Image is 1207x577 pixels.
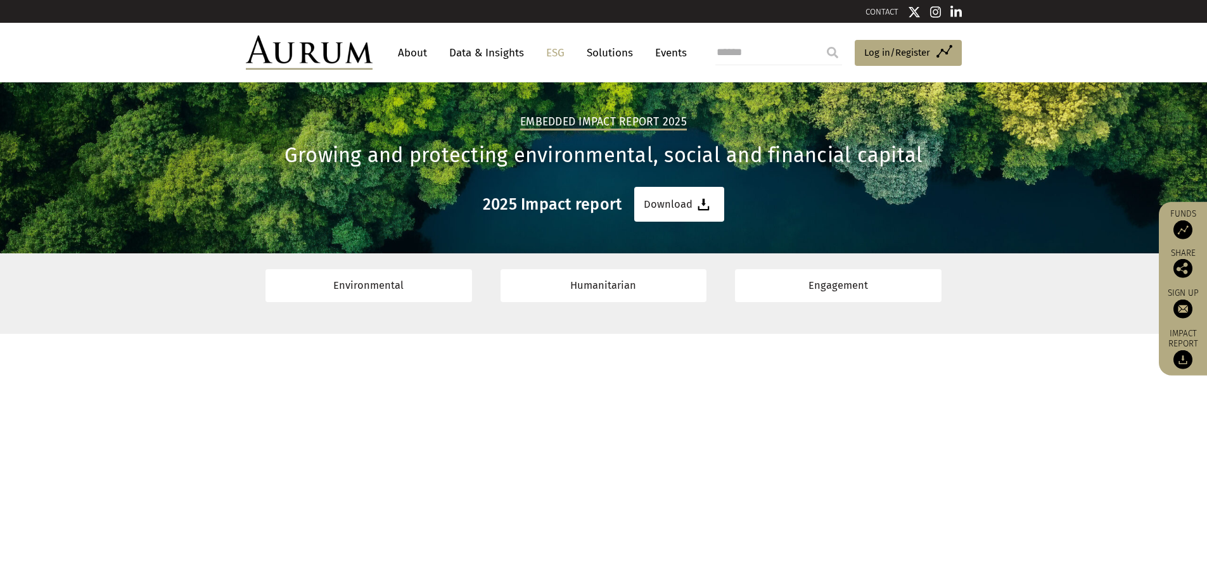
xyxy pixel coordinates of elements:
[501,269,707,301] a: Humanitarian
[1165,327,1201,369] a: Impact report
[634,187,724,222] a: Download
[855,40,962,67] a: Log in/Register
[865,7,898,16] a: CONTACT
[820,40,845,65] input: Submit
[950,6,962,18] img: Linkedin icon
[908,6,921,18] img: Twitter icon
[520,115,687,130] h2: Embedded Impact report 2025
[1165,208,1201,239] a: Funds
[1165,287,1201,318] a: Sign up
[246,143,962,168] h1: Growing and protecting environmental, social and financial capital
[265,269,472,301] a: Environmental
[735,269,942,301] a: Engagement
[540,41,571,65] a: ESG
[930,6,942,18] img: Instagram icon
[443,41,530,65] a: Data & Insights
[1173,258,1192,277] img: Share this post
[246,35,373,70] img: Aurum
[649,41,687,65] a: Events
[483,195,622,214] h3: 2025 Impact report
[864,45,930,60] span: Log in/Register
[580,41,639,65] a: Solutions
[392,41,433,65] a: About
[1173,220,1192,239] img: Access Funds
[1165,248,1201,277] div: Share
[1173,299,1192,318] img: Sign up to our newsletter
